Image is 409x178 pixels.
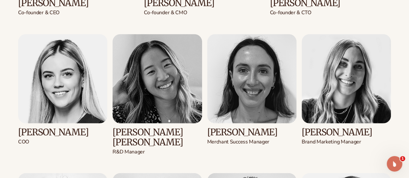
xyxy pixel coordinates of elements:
[207,139,296,145] p: Merchant Success Manager
[270,9,391,16] p: Co-founder & CTO
[18,34,107,123] img: Shopify Image 8
[113,34,202,123] img: Shopify Image 9
[400,156,405,161] span: 1
[113,149,202,155] p: R&D Manager
[113,127,202,147] h3: [PERSON_NAME] [PERSON_NAME]
[387,156,402,172] iframe: Intercom live chat
[207,34,296,123] img: Shopify Image 10
[18,127,107,137] h3: [PERSON_NAME]
[207,127,296,137] h3: [PERSON_NAME]
[302,139,391,145] p: Brand Marketing Manager
[302,127,391,137] h3: [PERSON_NAME]
[144,9,264,16] p: Co-founder & CMO
[302,34,391,123] img: Shopify Image 11
[18,9,139,16] p: Co-founder & CEO
[18,139,107,145] p: COO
